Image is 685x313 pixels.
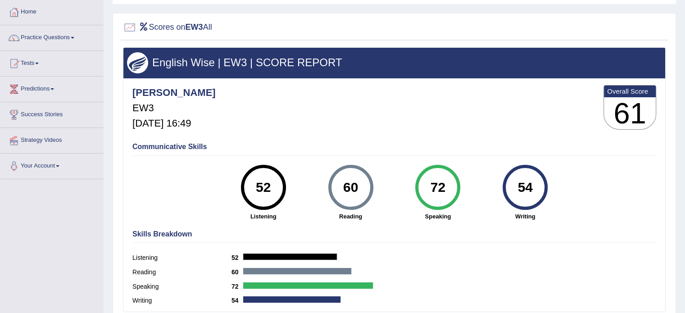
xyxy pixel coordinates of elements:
[127,57,662,68] h3: English Wise | EW3 | SCORE REPORT
[132,143,656,151] h4: Communicative Skills
[186,23,203,32] b: EW3
[132,103,216,113] h5: EW3
[132,230,656,238] h4: Skills Breakdown
[247,168,280,206] div: 52
[607,87,653,95] b: Overall Score
[231,283,243,290] b: 72
[132,87,216,98] h4: [PERSON_NAME]
[422,168,454,206] div: 72
[132,253,231,263] label: Listening
[132,282,231,291] label: Speaking
[0,25,103,48] a: Practice Questions
[132,268,231,277] label: Reading
[312,212,390,221] strong: Reading
[0,128,103,150] a: Strategy Videos
[509,168,542,206] div: 54
[334,168,367,206] div: 60
[0,51,103,73] a: Tests
[132,118,216,129] h5: [DATE] 16:49
[604,97,656,130] h3: 61
[224,212,303,221] strong: Listening
[0,154,103,176] a: Your Account
[0,77,103,99] a: Predictions
[231,254,243,261] b: 52
[132,296,231,305] label: Writing
[231,297,243,304] b: 54
[127,52,148,73] img: wings.png
[123,21,212,34] h2: Scores on All
[486,212,564,221] strong: Writing
[399,212,477,221] strong: Speaking
[0,102,103,125] a: Success Stories
[231,268,243,276] b: 60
